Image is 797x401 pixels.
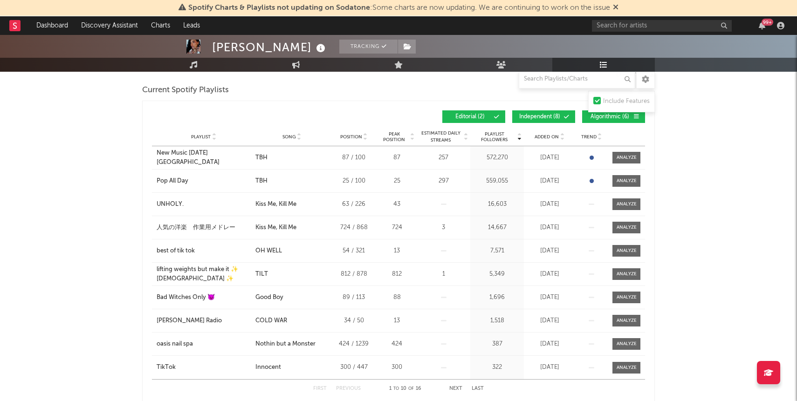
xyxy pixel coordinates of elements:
div: 63 / 226 [333,200,375,209]
div: 34 / 50 [333,316,375,326]
span: Spotify Charts & Playlists not updating on Sodatone [188,4,370,12]
span: Position [340,134,362,140]
span: to [393,387,399,391]
div: 559,055 [473,177,522,186]
div: 1 [419,270,468,279]
div: 13 [379,246,414,256]
div: 1,518 [473,316,522,326]
button: First [313,386,327,391]
div: OH WELL [255,246,282,256]
div: Bad Witches Only 😈 [157,293,215,302]
button: Last [472,386,484,391]
a: Charts [144,16,177,35]
span: Dismiss [613,4,618,12]
div: [DATE] [526,223,573,232]
div: 25 / 100 [333,177,375,186]
div: TILT [255,270,268,279]
input: Search for artists [592,20,732,32]
div: 87 / 100 [333,153,375,163]
div: 297 [419,177,468,186]
div: [DATE] [526,340,573,349]
div: 724 [379,223,414,232]
div: 300 [379,363,414,372]
div: 300 / 447 [333,363,375,372]
div: Nothin but a Monster [255,340,316,349]
span: Estimated Daily Streams [419,130,462,144]
a: TikTok [157,363,251,372]
div: 572,270 [473,153,522,163]
a: UNHOLY. [157,200,251,209]
div: 99 + [762,19,773,26]
div: [DATE] [526,153,573,163]
div: 812 [379,270,414,279]
span: Algorithmic ( 6 ) [588,114,631,120]
span: Playlist [191,134,211,140]
a: [PERSON_NAME] Radio [157,316,251,326]
button: Algorithmic(6) [582,110,645,123]
button: Editorial(2) [442,110,505,123]
button: Tracking [339,40,398,54]
div: 1 10 16 [379,383,431,394]
span: Current Spotify Playlists [142,85,229,96]
a: 人気の洋楽 作業用メドレー [157,223,251,232]
div: Pop All Day [157,177,188,186]
div: 25 [379,177,414,186]
button: Previous [336,386,361,391]
div: best of tik tok [157,246,195,256]
div: [DATE] [526,316,573,326]
div: 424 / 1239 [333,340,375,349]
div: 13 [379,316,414,326]
div: Kiss Me, Kill Me [255,200,296,209]
a: Pop All Day [157,177,251,186]
div: Good Boy [255,293,283,302]
div: 7,571 [473,246,522,256]
span: Song [282,134,296,140]
div: Innocent [255,363,281,372]
button: Next [449,386,462,391]
div: 人気の洋楽 作業用メドレー [157,223,235,232]
a: New Music [DATE] [GEOGRAPHIC_DATA] [157,149,251,167]
div: [DATE] [526,270,573,279]
div: [PERSON_NAME] Radio [157,316,222,326]
div: [DATE] [526,293,573,302]
button: 99+ [759,22,765,29]
span: of [408,387,414,391]
div: 87 [379,153,414,163]
div: [PERSON_NAME] [212,40,328,55]
div: [DATE] [526,200,573,209]
a: Discovery Assistant [75,16,144,35]
span: Playlist Followers [473,131,516,143]
a: Bad Witches Only 😈 [157,293,251,302]
span: Independent ( 8 ) [518,114,561,120]
span: : Some charts are now updating. We are continuing to work on the issue [188,4,610,12]
div: 424 [379,340,414,349]
div: [DATE] [526,246,573,256]
div: 257 [419,153,468,163]
div: 16,603 [473,200,522,209]
div: 43 [379,200,414,209]
a: best of tik tok [157,246,251,256]
div: 89 / 113 [333,293,375,302]
div: 54 / 321 [333,246,375,256]
a: oasis nail spa [157,340,251,349]
div: COLD WAR [255,316,287,326]
button: Independent(8) [512,110,575,123]
div: Include Features [603,96,650,107]
a: Dashboard [30,16,75,35]
a: lifting weights but make it ✨ [DEMOGRAPHIC_DATA] ✨ [157,265,251,283]
div: TikTok [157,363,176,372]
div: TBH [255,177,268,186]
div: [DATE] [526,177,573,186]
div: 322 [473,363,522,372]
div: 812 / 878 [333,270,375,279]
div: 387 [473,340,522,349]
div: 14,667 [473,223,522,232]
div: TBH [255,153,268,163]
div: 88 [379,293,414,302]
a: Leads [177,16,206,35]
div: 724 / 868 [333,223,375,232]
span: Trend [581,134,597,140]
div: oasis nail spa [157,340,193,349]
